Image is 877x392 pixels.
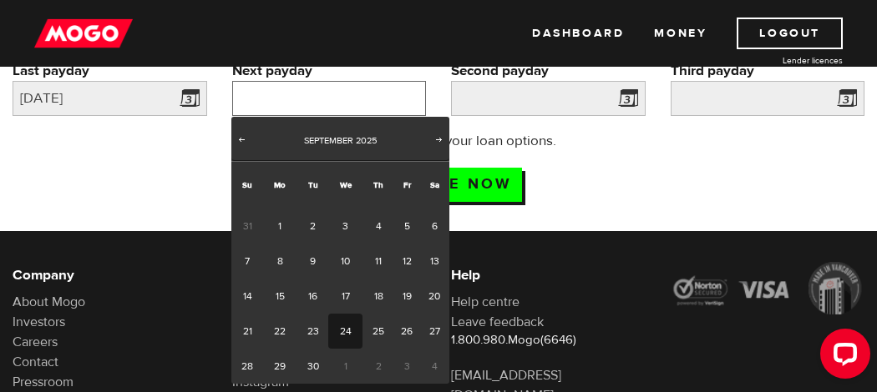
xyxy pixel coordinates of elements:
[419,314,449,349] a: 27
[431,133,448,149] a: Next
[394,349,420,384] span: 3
[263,349,297,384] a: 29
[328,279,362,314] a: 17
[362,209,393,244] a: 4
[807,322,877,392] iframe: LiveChat chat widget
[328,314,362,349] a: 24
[433,133,446,146] span: Next
[13,61,207,81] label: Last payday
[13,294,85,310] a: About Mogo
[532,18,624,49] a: Dashboard
[233,133,250,149] a: Prev
[419,349,449,384] span: 4
[13,374,74,390] a: Pressroom
[419,279,449,314] a: 20
[654,18,707,49] a: Money
[34,18,133,49] img: mogo_logo-11ee424be714fa7cbb0f0f49df9e16ec.png
[13,265,207,285] h6: Company
[297,279,328,314] a: 16
[671,262,865,314] img: legal-icons-92a2ffecb4d32d839781d1b4e4802d7b.png
[242,179,252,190] span: Sunday
[717,54,843,67] a: Lender licences
[451,294,520,310] a: Help centre
[263,314,297,349] a: 22
[308,179,318,190] span: Tuesday
[394,244,420,279] a: 12
[451,332,646,349] p: 1.800.980.Mogo(6646)
[13,354,58,370] a: Contact
[235,133,248,146] span: Prev
[231,279,262,314] a: 14
[430,179,439,190] span: Saturday
[297,209,328,244] a: 2
[362,314,393,349] a: 25
[451,265,646,285] h6: Help
[671,61,865,81] label: Third payday
[362,244,393,279] a: 11
[232,61,427,81] label: Next payday
[362,349,393,384] span: 2
[394,314,420,349] a: 26
[231,209,262,244] span: 31
[340,179,352,190] span: Wednesday
[297,314,328,349] a: 23
[297,349,328,384] a: 30
[373,179,383,190] span: Thursday
[356,134,377,147] span: 2025
[419,244,449,279] a: 13
[403,179,411,190] span: Friday
[297,244,328,279] a: 9
[263,209,297,244] a: 1
[394,279,420,314] a: 19
[231,314,262,349] a: 21
[451,314,544,330] a: Leave feedback
[328,244,362,279] a: 10
[232,374,289,390] a: Instagram
[451,61,646,81] label: Second payday
[328,209,362,244] a: 3
[231,349,262,384] a: 28
[231,244,262,279] a: 7
[13,314,65,330] a: Investors
[304,134,353,147] span: September
[362,279,393,314] a: 18
[13,334,58,350] a: Careers
[394,209,420,244] a: 5
[263,279,297,314] a: 15
[263,244,297,279] a: 8
[419,209,449,244] a: 6
[274,179,286,190] span: Monday
[328,349,362,384] span: 1
[737,18,843,49] a: Logout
